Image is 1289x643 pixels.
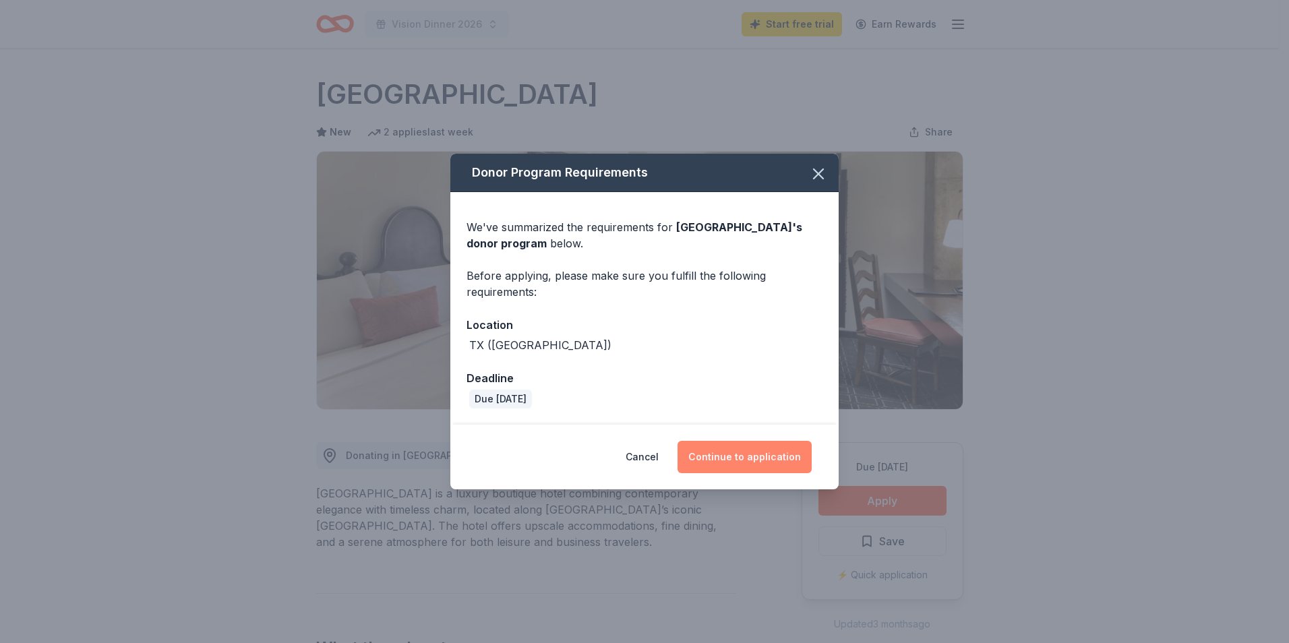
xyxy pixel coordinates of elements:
[678,441,812,473] button: Continue to application
[626,441,659,473] button: Cancel
[469,390,532,408] div: Due [DATE]
[467,268,822,300] div: Before applying, please make sure you fulfill the following requirements:
[467,369,822,387] div: Deadline
[467,316,822,334] div: Location
[467,219,822,251] div: We've summarized the requirements for below.
[450,154,839,192] div: Donor Program Requirements
[469,337,611,353] div: TX ([GEOGRAPHIC_DATA])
